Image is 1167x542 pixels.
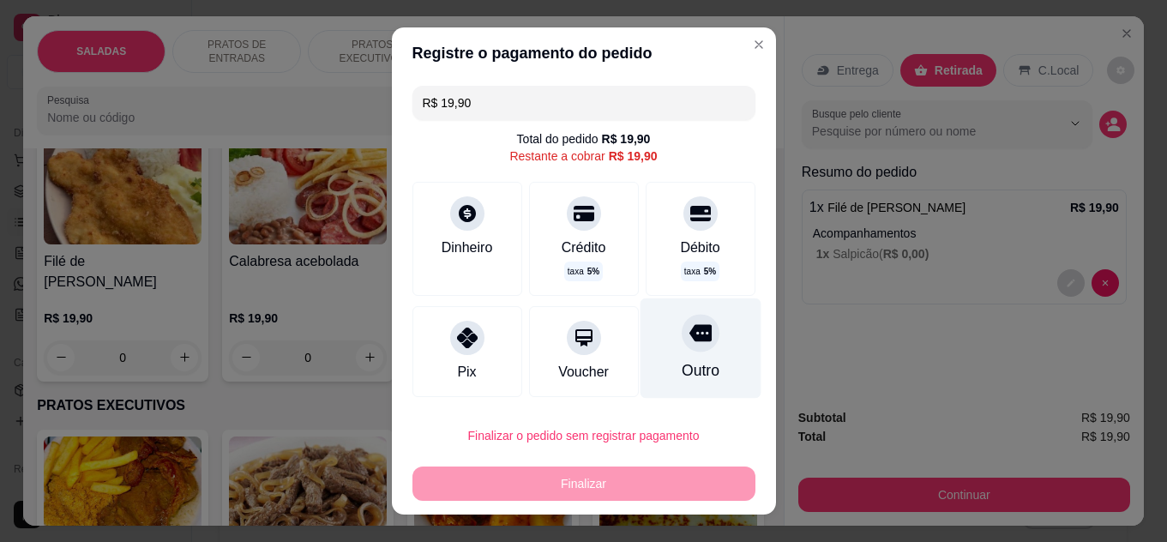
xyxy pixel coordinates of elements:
[509,148,657,165] div: Restante a cobrar
[517,130,651,148] div: Total do pedido
[457,362,476,382] div: Pix
[442,238,493,258] div: Dinheiro
[602,130,651,148] div: R$ 19,90
[558,362,609,382] div: Voucher
[392,27,776,79] header: Registre o pagamento do pedido
[704,265,716,278] span: 5 %
[423,86,745,120] input: Ex.: hambúrguer de cordeiro
[681,359,719,382] div: Outro
[412,419,755,453] button: Finalizar o pedido sem registrar pagamento
[587,265,599,278] span: 5 %
[680,238,719,258] div: Débito
[745,31,773,58] button: Close
[609,148,658,165] div: R$ 19,90
[568,265,599,278] p: taxa
[562,238,606,258] div: Crédito
[684,265,716,278] p: taxa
